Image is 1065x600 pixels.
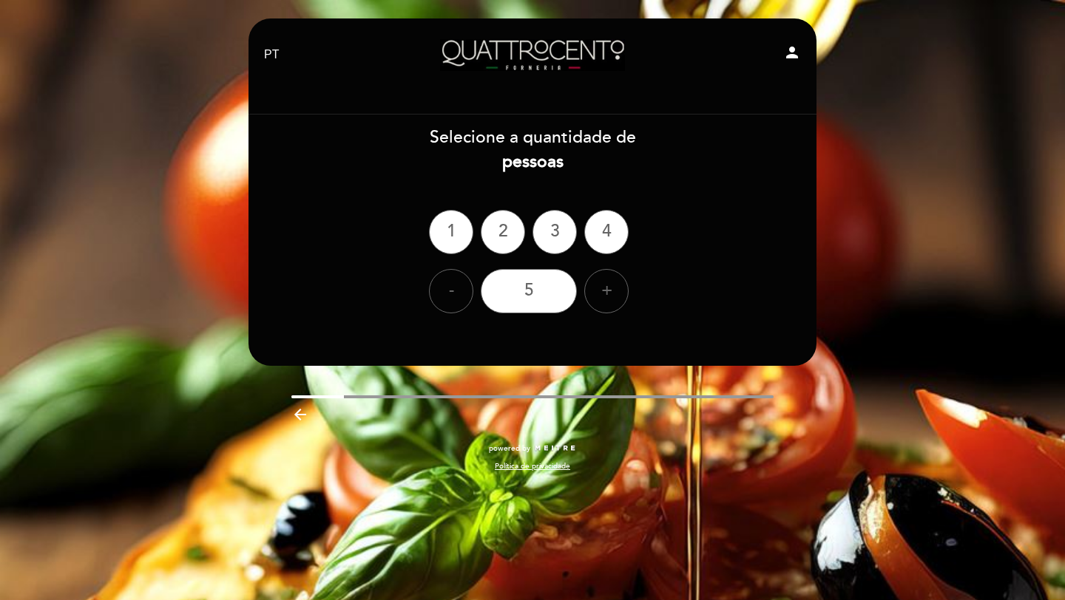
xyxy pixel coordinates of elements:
[532,210,577,254] div: 3
[489,443,530,454] span: powered by
[481,269,577,313] div: 5
[495,461,570,471] a: Política de privacidade
[584,210,629,254] div: 4
[489,443,576,454] a: powered by
[534,445,576,452] img: MEITRE
[783,44,801,67] button: person
[502,151,564,172] b: pessoas
[248,126,817,174] div: Selecione a quantidade de
[584,269,629,313] div: +
[440,35,625,75] a: Quattrocento Forneria
[429,210,473,254] div: 1
[783,44,801,61] i: person
[429,269,473,313] div: -
[291,406,309,423] i: arrow_backward
[481,210,525,254] div: 2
